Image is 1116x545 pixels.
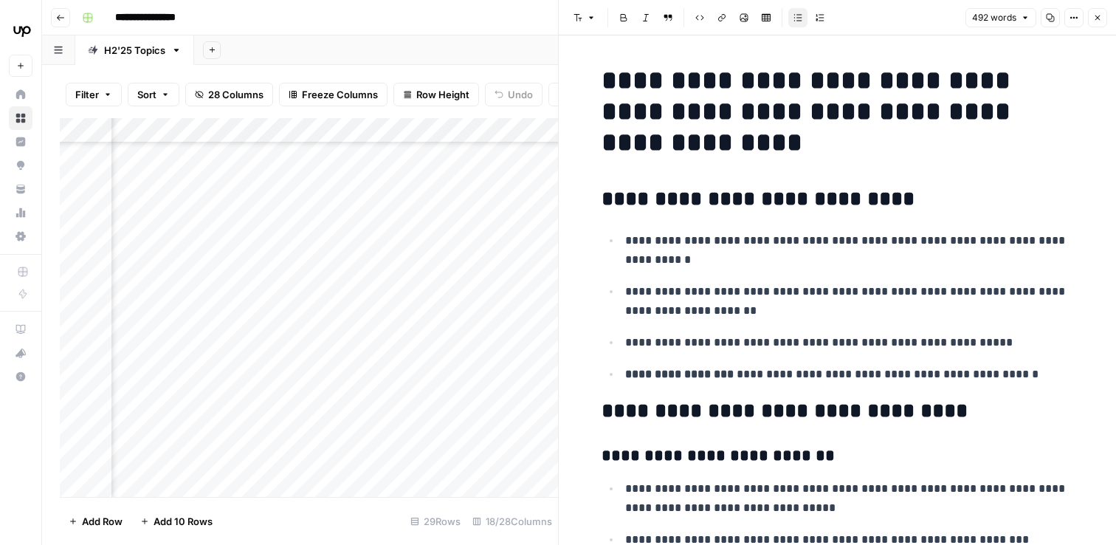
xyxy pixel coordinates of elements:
[508,87,533,102] span: Undo
[154,514,213,529] span: Add 10 Rows
[9,130,32,154] a: Insights
[9,17,35,44] img: Upwork Logo
[9,12,32,49] button: Workspace: Upwork
[9,365,32,388] button: Help + Support
[9,106,32,130] a: Browse
[9,201,32,224] a: Usage
[9,177,32,201] a: Your Data
[9,154,32,177] a: Opportunities
[128,83,179,106] button: Sort
[66,83,122,106] button: Filter
[9,224,32,248] a: Settings
[75,87,99,102] span: Filter
[965,8,1036,27] button: 492 words
[75,35,194,65] a: H2'25 Topics
[131,510,221,533] button: Add 10 Rows
[302,87,378,102] span: Freeze Columns
[9,83,32,106] a: Home
[466,510,558,533] div: 18/28 Columns
[137,87,156,102] span: Sort
[185,83,273,106] button: 28 Columns
[60,510,131,533] button: Add Row
[393,83,479,106] button: Row Height
[416,87,469,102] span: Row Height
[485,83,542,106] button: Undo
[9,318,32,341] a: AirOps Academy
[10,342,32,364] div: What's new?
[9,341,32,365] button: What's new?
[82,514,123,529] span: Add Row
[279,83,387,106] button: Freeze Columns
[208,87,263,102] span: 28 Columns
[404,510,466,533] div: 29 Rows
[104,43,165,58] div: H2'25 Topics
[972,11,1016,24] span: 492 words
